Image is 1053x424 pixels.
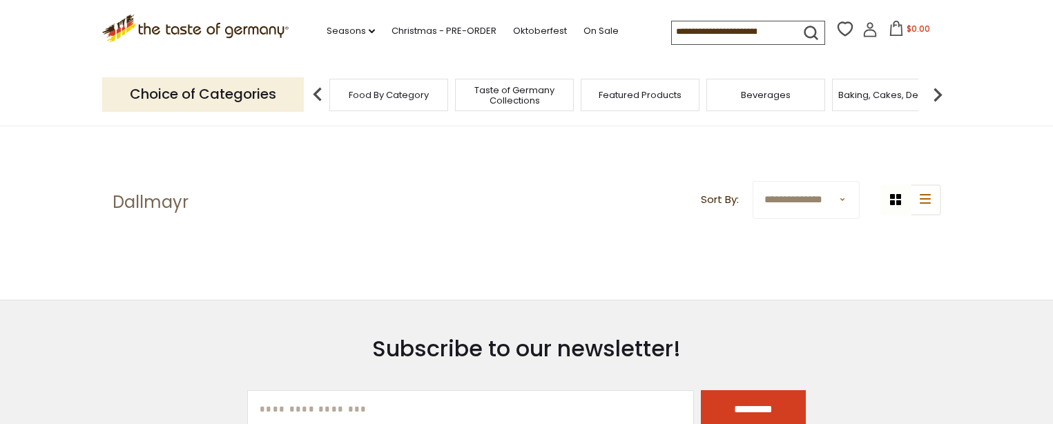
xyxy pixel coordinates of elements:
a: Oktoberfest [513,23,567,39]
a: Taste of Germany Collections [459,85,570,106]
p: Choice of Categories [102,77,304,111]
a: On Sale [583,23,619,39]
img: next arrow [924,81,951,108]
a: Featured Products [599,90,682,100]
h3: Subscribe to our newsletter! [247,335,806,363]
a: Christmas - PRE-ORDER [392,23,496,39]
button: $0.00 [880,21,939,41]
h1: Dallmayr [113,192,189,213]
a: Seasons [327,23,375,39]
label: Sort By: [701,191,739,209]
a: Food By Category [349,90,429,100]
a: Beverages [741,90,791,100]
span: $0.00 [907,23,930,35]
a: Baking, Cakes, Desserts [838,90,945,100]
img: previous arrow [304,81,331,108]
